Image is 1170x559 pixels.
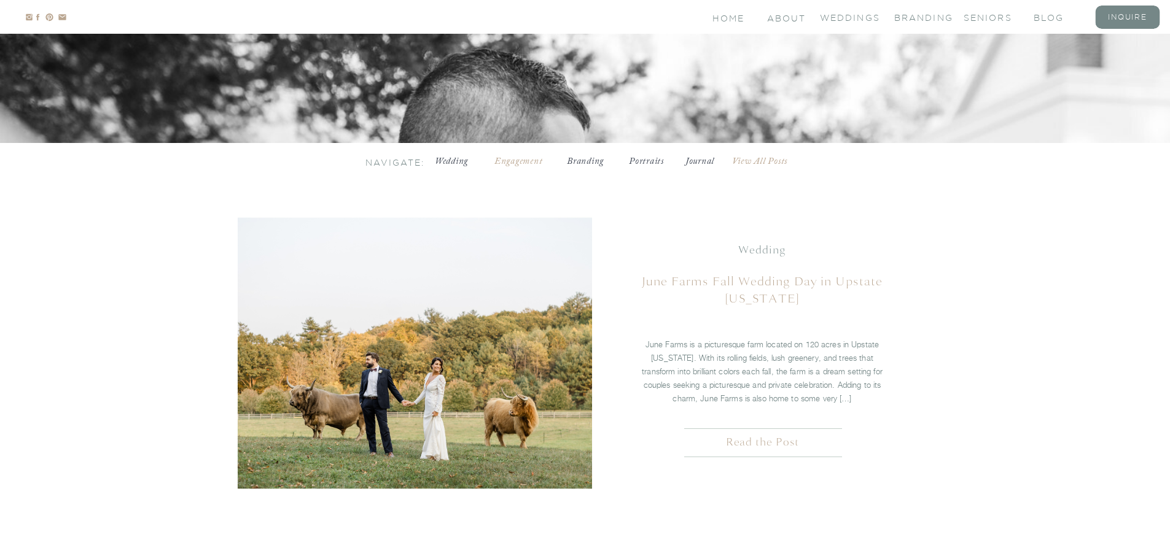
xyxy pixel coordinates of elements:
a: Wedding [432,155,472,168]
a: June Farms Fall Wedding Day in Upstate New York [238,217,592,490]
a: Wedding [738,243,786,257]
a: June Farms Fall Wedding Day in Upstate [US_STATE] [642,274,883,306]
a: blog [1034,12,1083,22]
a: Portraits [628,155,665,168]
a: Journal [682,155,719,168]
a: Branding [563,155,609,168]
a: About [767,12,804,23]
a: branding [894,12,943,22]
h3: Navigate: [365,156,415,166]
p: June Farms is a picturesque farm located on 120 acres in Upstate [US_STATE]. With its rolling fie... [634,337,891,405]
a: Weddings [820,12,869,22]
a: View All Posts [732,155,806,168]
a: Read the Post [660,434,865,452]
a: Engagement [489,155,548,168]
a: inquire [1103,12,1152,22]
a: seniors [964,12,1013,22]
a: Home [712,12,746,23]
